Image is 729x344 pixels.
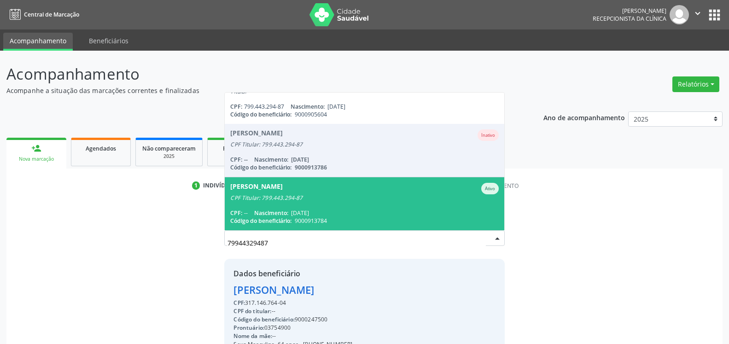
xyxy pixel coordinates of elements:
[86,145,116,152] span: Agendados
[223,145,251,152] span: Resolvidos
[233,299,245,307] span: CPF:
[254,209,288,217] span: Nascimento:
[24,11,79,18] span: Central de Marcação
[6,7,79,22] a: Central de Marcação
[214,153,260,160] div: 2025
[6,63,508,86] p: Acompanhamento
[291,209,309,217] span: [DATE]
[233,332,272,340] span: Nome da mãe:
[327,103,345,111] span: [DATE]
[230,209,498,217] div: --
[233,268,434,279] div: Dados beneficiário
[227,233,485,252] input: Busque por nome, código ou CPF
[693,8,703,18] i: 
[233,282,434,297] div: [PERSON_NAME]
[670,5,689,24] img: img
[485,186,495,192] small: Ativo
[295,111,327,118] span: 9000905604
[230,111,292,118] span: Código do beneficiário:
[230,103,498,111] div: 799.443.294-87
[230,183,283,194] div: [PERSON_NAME]
[230,194,498,202] div: CPF Titular: 799.443.294-87
[672,76,719,92] button: Relatórios
[689,5,706,24] button: 
[203,181,234,190] div: Indivíduo
[230,217,292,225] span: Código do beneficiário:
[13,156,60,163] div: Nova marcação
[142,145,196,152] span: Não compareceram
[593,15,666,23] span: Recepcionista da clínica
[233,332,434,340] div: --
[142,153,196,160] div: 2025
[233,307,434,315] div: --
[543,111,625,123] p: Ano de acompanhamento
[233,324,264,332] span: Prontuário:
[291,103,325,111] span: Nascimento:
[230,103,242,111] span: CPF:
[230,209,242,217] span: CPF:
[31,143,41,153] div: person_add
[233,299,434,307] div: 317.146.764-04
[706,7,723,23] button: apps
[295,217,327,225] span: 9000913784
[233,307,271,315] span: CPF do titular:
[192,181,200,190] div: 1
[593,7,666,15] div: [PERSON_NAME]
[6,86,508,95] p: Acompanhe a situação das marcações correntes e finalizadas
[233,315,434,324] div: 9000247500
[233,324,434,332] div: 03754900
[3,33,73,51] a: Acompanhamento
[233,315,294,323] span: Código do beneficiário:
[82,33,135,49] a: Beneficiários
